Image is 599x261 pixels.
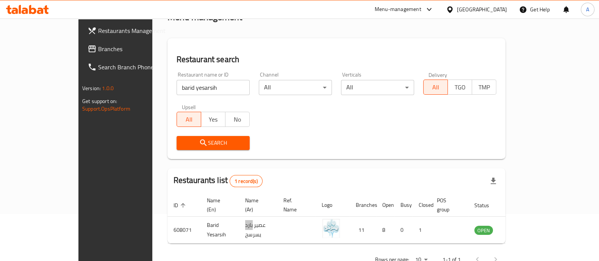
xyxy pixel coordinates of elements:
span: Restaurants Management [98,26,172,35]
span: Version: [82,83,101,93]
span: ID [174,201,188,210]
span: Name (En) [207,196,230,214]
td: 1 [413,217,431,244]
button: TMP [472,80,496,95]
div: All [341,80,414,95]
h2: Restaurants list [174,175,263,187]
h2: Restaurant search [177,54,496,65]
span: All [180,114,198,125]
span: TGO [451,82,469,93]
span: Name (Ar) [245,196,268,214]
span: Yes [204,114,222,125]
span: TMP [475,82,493,93]
div: [GEOGRAPHIC_DATA] [457,5,507,14]
th: Busy [394,194,413,217]
th: Logo [316,194,350,217]
td: 11 [350,217,376,244]
button: Yes [201,112,225,127]
div: All [259,80,332,95]
span: Branches [98,44,172,53]
span: No [228,114,247,125]
label: Upsell [182,104,196,109]
th: Open [376,194,394,217]
span: POS group [437,196,459,214]
h2: Menu management [167,11,242,23]
div: Total records count [230,175,263,187]
span: Get support on: [82,96,117,106]
span: Search [183,138,244,148]
span: 1 record(s) [230,178,262,185]
span: 1.0.0 [102,83,114,93]
label: Delivery [429,72,447,77]
button: Search [177,136,250,150]
td: عصير بارد يسرسح [239,217,277,244]
button: All [423,80,448,95]
a: Restaurants Management [81,22,178,40]
a: Search Branch Phone [81,58,178,76]
table: enhanced table [167,194,534,244]
button: All [177,112,201,127]
span: Ref. Name [283,196,307,214]
button: TGO [447,80,472,95]
span: Status [474,201,499,210]
div: Menu-management [375,5,421,14]
span: All [427,82,445,93]
td: Barid Yesarsih [201,217,239,244]
th: Branches [350,194,376,217]
td: 0 [394,217,413,244]
a: Branches [81,40,178,58]
input: Search for restaurant name or ID.. [177,80,250,95]
img: Barid Yesarsih [322,219,341,238]
th: Closed [413,194,431,217]
button: No [225,112,250,127]
a: Support.OpsPlatform [82,104,130,114]
span: Search Branch Phone [98,63,172,72]
td: 608071 [167,217,201,244]
span: OPEN [474,226,493,235]
span: A [586,5,589,14]
td: 8 [376,217,394,244]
